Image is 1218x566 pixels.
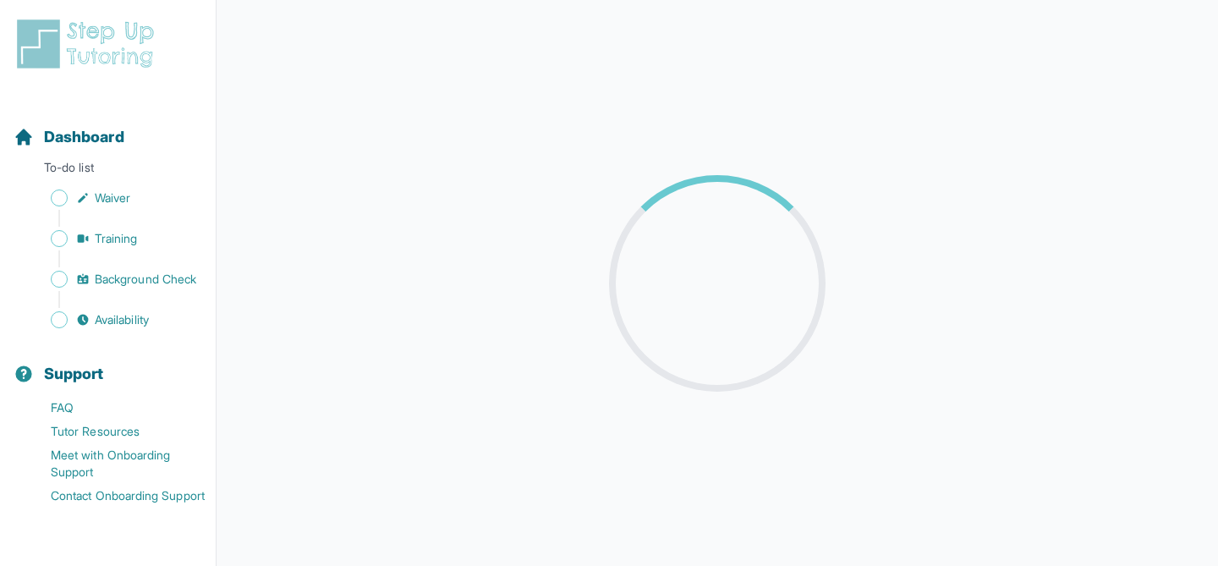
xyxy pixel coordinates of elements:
[14,420,216,443] a: Tutor Resources
[14,396,216,420] a: FAQ
[7,98,209,156] button: Dashboard
[95,311,149,328] span: Availability
[44,125,124,149] span: Dashboard
[7,335,209,393] button: Support
[14,484,216,508] a: Contact Onboarding Support
[95,271,196,288] span: Background Check
[7,159,209,183] p: To-do list
[14,227,216,250] a: Training
[14,308,216,332] a: Availability
[95,190,130,206] span: Waiver
[14,267,216,291] a: Background Check
[14,443,216,484] a: Meet with Onboarding Support
[95,230,138,247] span: Training
[14,125,124,149] a: Dashboard
[14,186,216,210] a: Waiver
[14,17,164,71] img: logo
[44,362,104,386] span: Support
